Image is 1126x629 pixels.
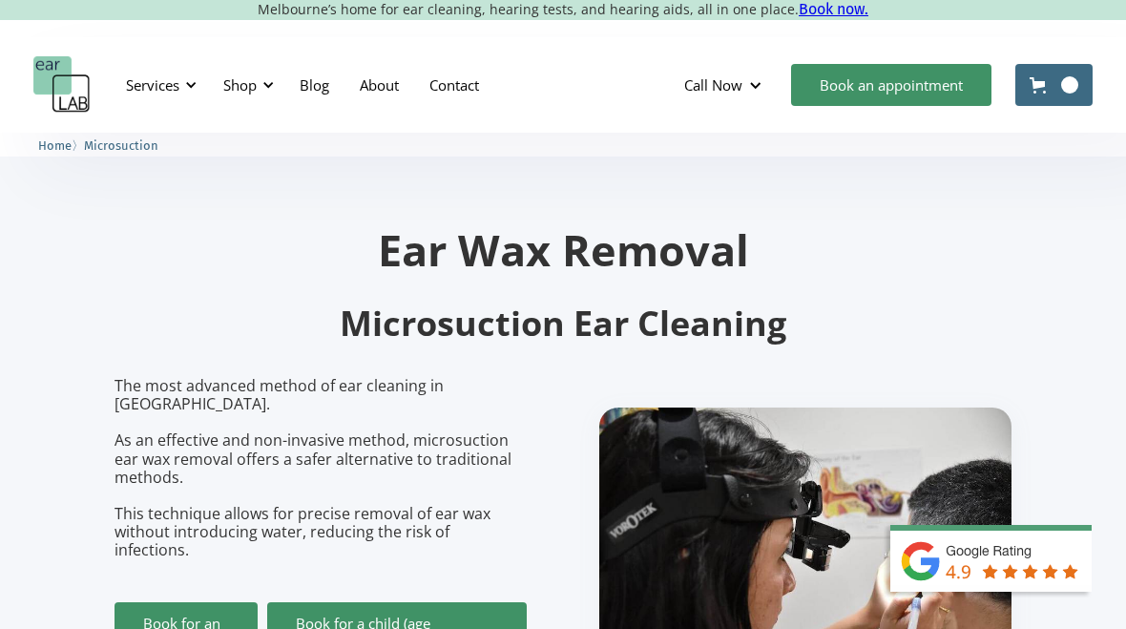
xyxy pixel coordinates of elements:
div: Call Now [669,56,782,114]
a: About [344,57,414,113]
a: Open cart containing items [1015,64,1093,106]
li: 〉 [38,136,84,156]
div: Services [126,75,179,94]
span: Microsuction [84,138,158,153]
div: Shop [212,56,280,114]
a: home [33,56,91,114]
a: Contact [414,57,494,113]
h1: Ear Wax Removal [115,228,1011,271]
h2: Microsuction Ear Cleaning [115,302,1011,346]
div: Shop [223,75,257,94]
a: Book an appointment [791,64,991,106]
a: Blog [284,57,344,113]
span: Home [38,138,72,153]
a: Home [38,136,72,154]
a: Microsuction [84,136,158,154]
div: Call Now [684,75,742,94]
div: Services [115,56,202,114]
p: The most advanced method of ear cleaning in [GEOGRAPHIC_DATA]. As an effective and non-invasive m... [115,377,527,560]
